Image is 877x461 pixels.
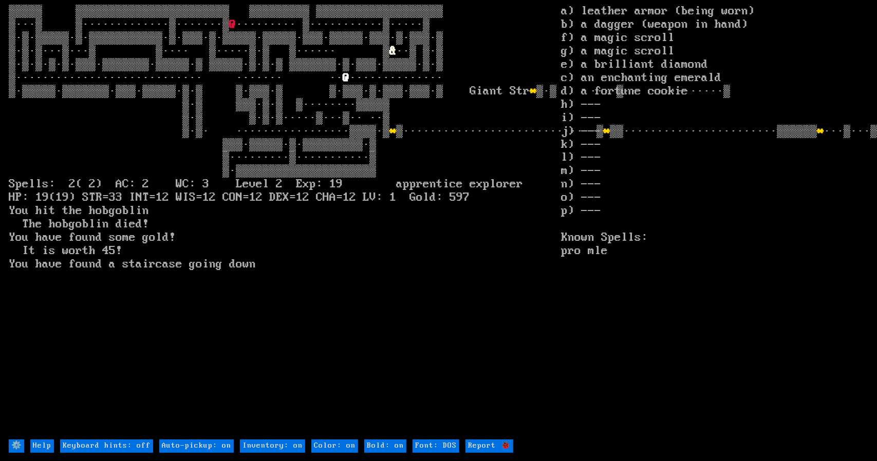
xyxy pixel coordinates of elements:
input: Report 🐞 [465,439,513,453]
font: & [389,44,396,58]
input: Inventory: on [240,439,305,453]
input: Font: DOS [413,439,459,453]
input: Auto-pickup: on [159,439,234,453]
input: ⚙️ [9,439,24,453]
input: Bold: on [364,439,406,453]
larn: ▒▒▒▒▒ ▒▒▒▒▒▒▒▒▒▒▒▒▒▒▒▒▒▒▒▒▒▒▒ ▒▒▒▒▒▒▒▒▒ ▒▒▒▒▒▒▒▒▒▒▒▒▒▒▒▒▒▒▒ ▒···▒ ▒·············▒·······▒ ·······... [9,5,561,438]
font: @ [343,71,349,85]
input: Color: on [311,439,358,453]
input: Keyboard hints: off [60,439,153,453]
font: @ [229,17,236,31]
stats: a) leather armor (being worn) b) a dagger (weapon in hand) f) a magic scroll g) a magic scroll e)... [561,5,868,438]
input: Help [30,439,54,453]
